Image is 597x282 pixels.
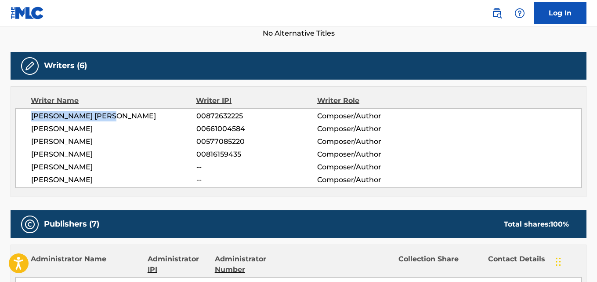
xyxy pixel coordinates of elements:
[196,175,317,185] span: --
[553,240,597,282] iframe: Chat Widget
[25,219,35,230] img: Publishers
[398,254,481,275] div: Collection Share
[44,219,99,229] h5: Publishers (7)
[317,149,427,160] span: Composer/Author
[196,149,317,160] span: 00816159435
[31,136,196,147] span: [PERSON_NAME]
[317,162,427,172] span: Composer/Author
[148,254,208,275] div: Administrator IPI
[31,124,196,134] span: [PERSON_NAME]
[196,95,317,106] div: Writer IPI
[550,220,569,228] span: 100 %
[317,136,427,147] span: Composer/Author
[488,254,571,275] div: Contact Details
[196,111,317,121] span: 00872632225
[31,95,196,106] div: Writer Name
[31,162,196,172] span: [PERSON_NAME]
[317,95,427,106] div: Writer Role
[317,175,427,185] span: Composer/Author
[215,254,297,275] div: Administrator Number
[504,219,569,230] div: Total shares:
[492,8,502,18] img: search
[11,7,44,19] img: MLC Logo
[534,2,586,24] a: Log In
[11,28,586,39] span: No Alternative Titles
[514,8,525,18] img: help
[488,4,506,22] a: Public Search
[31,149,196,160] span: [PERSON_NAME]
[196,124,317,134] span: 00661004584
[31,111,196,121] span: [PERSON_NAME] [PERSON_NAME]
[317,111,427,121] span: Composer/Author
[196,136,317,147] span: 00577085220
[556,249,561,275] div: Drag
[44,61,87,71] h5: Writers (6)
[31,175,196,185] span: [PERSON_NAME]
[511,4,528,22] div: Help
[25,61,35,71] img: Writers
[317,124,427,134] span: Composer/Author
[31,254,141,275] div: Administrator Name
[196,162,317,172] span: --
